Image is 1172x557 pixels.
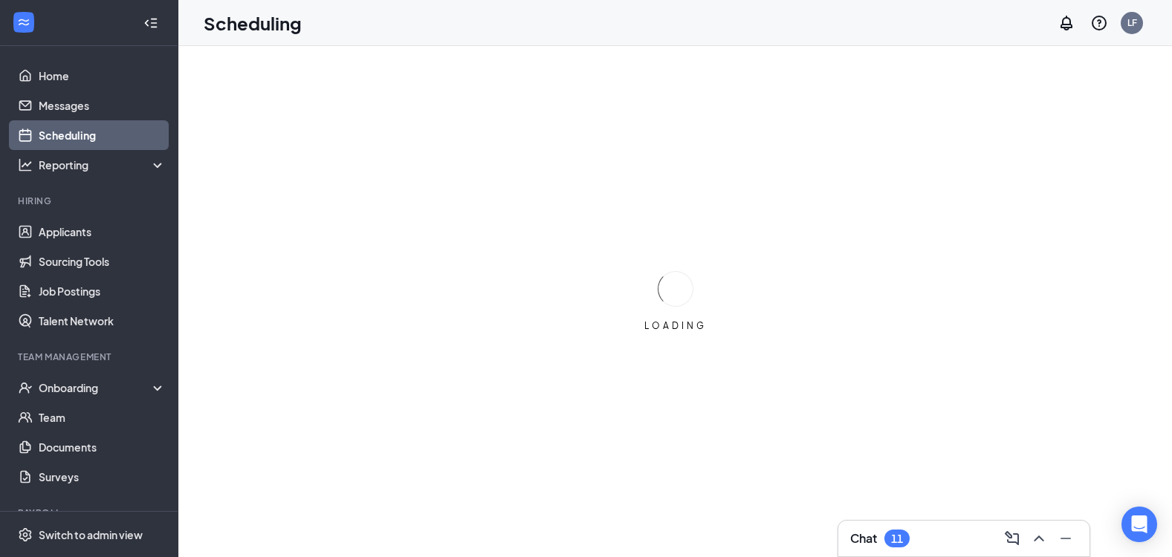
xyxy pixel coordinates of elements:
[18,527,33,542] svg: Settings
[1054,527,1078,550] button: Minimize
[1057,530,1075,547] svg: Minimize
[1003,530,1021,547] svg: ComposeMessage
[39,403,166,432] a: Team
[39,247,166,276] a: Sourcing Tools
[39,527,143,542] div: Switch to admin view
[39,380,153,395] div: Onboarding
[39,61,166,91] a: Home
[891,532,903,545] div: 11
[638,319,713,332] div: LOADING
[39,157,166,172] div: Reporting
[1090,14,1108,32] svg: QuestionInfo
[18,157,33,172] svg: Analysis
[1027,527,1051,550] button: ChevronUp
[39,91,166,120] a: Messages
[18,195,163,207] div: Hiring
[39,276,166,306] a: Job Postings
[39,306,166,336] a: Talent Network
[39,462,166,492] a: Surveys
[1127,16,1137,29] div: LF
[1121,506,1157,542] div: Open Intercom Messenger
[39,217,166,247] a: Applicants
[18,380,33,395] svg: UserCheck
[1058,14,1075,32] svg: Notifications
[18,506,163,519] div: Payroll
[850,530,877,547] h3: Chat
[16,15,31,30] svg: WorkstreamLogo
[204,10,302,36] h1: Scheduling
[39,120,166,150] a: Scheduling
[143,16,158,30] svg: Collapse
[1000,527,1024,550] button: ComposeMessage
[1030,530,1048,547] svg: ChevronUp
[18,351,163,363] div: Team Management
[39,432,166,462] a: Documents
